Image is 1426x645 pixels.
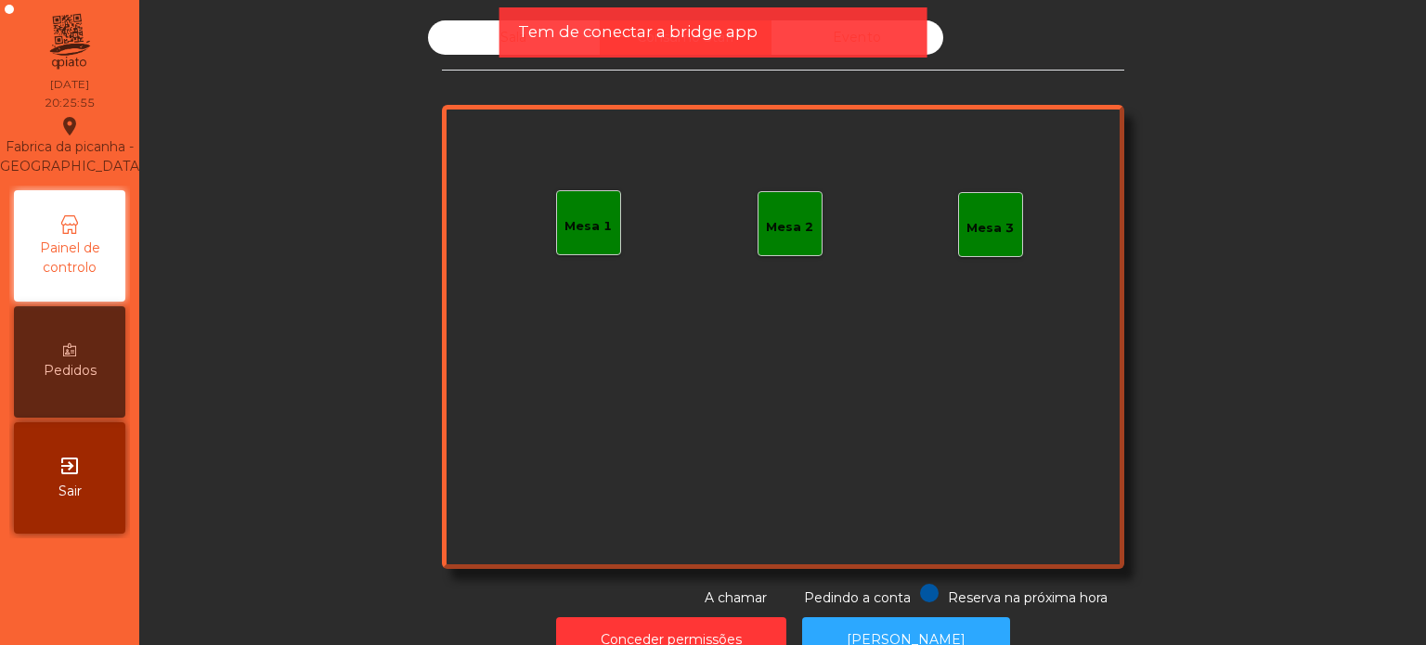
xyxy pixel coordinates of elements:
span: A chamar [705,589,767,606]
span: Pedidos [44,361,97,381]
div: 20:25:55 [45,95,95,111]
div: Mesa 2 [766,218,813,237]
span: Tem de conectar a bridge app [518,20,758,44]
i: location_on [58,115,81,137]
i: exit_to_app [58,455,81,477]
img: qpiato [46,9,92,74]
span: Sair [58,482,82,501]
span: Reserva na próxima hora [948,589,1108,606]
div: Mesa 1 [564,217,612,236]
div: Mesa 3 [966,219,1014,238]
span: Painel de controlo [19,239,121,277]
span: Pedindo a conta [804,589,911,606]
div: [DATE] [50,76,89,93]
div: Sala [428,20,600,55]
